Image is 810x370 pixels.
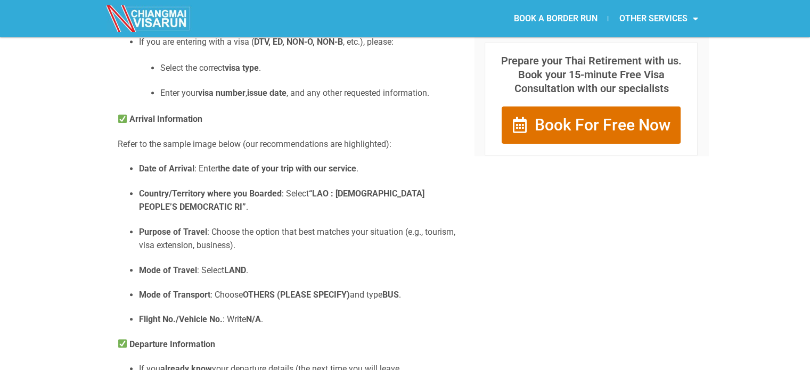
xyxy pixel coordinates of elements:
[139,313,459,326] p: : Write .
[118,114,127,123] img: ✅
[139,314,223,324] strong: Flight No./Vehicle No.
[118,339,127,348] img: ✅
[247,88,287,98] strong: issue date
[139,290,210,300] strong: Mode of Transport
[160,86,459,100] p: Enter your , , and any other requested information.
[129,114,202,124] strong: Arrival Information
[608,6,708,31] a: OTHER SERVICES
[160,61,459,75] p: Select the correct .
[218,163,356,174] strong: the date of your trip with our service
[129,339,215,349] strong: Departure Information
[254,37,343,47] strong: DTV, ED, NON-O, NON-B
[139,187,459,214] p: : Select .
[198,88,246,98] strong: visa number
[503,6,608,31] a: BOOK A BORDER RUN
[224,265,246,275] strong: LAND
[496,54,686,95] p: Prepare your Thai Retirement with us. Book your 15-minute Free Visa Consultation with our special...
[139,35,459,49] p: If you are entering with a visa ( , etc.), please:
[139,265,197,275] strong: Mode of Travel
[225,63,259,73] strong: visa type
[382,290,399,300] strong: BUS
[534,117,670,133] span: Book For Free Now
[139,227,207,237] strong: Purpose of Travel
[139,162,459,176] p: : Enter .
[118,137,459,151] p: Refer to the sample image below (our recommendations are highlighted):
[501,106,681,144] a: Book For Free Now
[139,188,282,199] strong: Country/Territory where you Boarded
[246,314,261,324] strong: N/A
[405,6,708,31] nav: Menu
[139,288,459,302] p: : Choose and type .
[139,163,194,174] strong: Date of Arrival
[139,225,459,252] p: : Choose the option that best matches your situation (e.g., tourism, visa extension, business).
[243,290,350,300] strong: OTHERS (PLEASE SPECIFY)
[139,264,459,277] p: : Select .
